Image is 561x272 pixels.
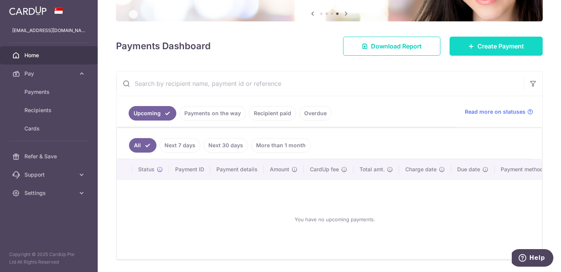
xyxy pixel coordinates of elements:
span: Cards [24,125,75,132]
span: Support [24,171,75,179]
th: Payment method [495,159,553,179]
th: Payment details [210,159,264,179]
span: Total amt. [359,166,385,173]
a: Payments on the way [179,106,246,121]
iframe: Opens a widget where you can find more information [512,249,553,268]
a: Upcoming [129,106,176,121]
a: Download Report [343,37,440,56]
a: All [129,138,156,153]
span: Create Payment [477,42,524,51]
span: Settings [24,189,75,197]
a: Read more on statuses [465,108,533,116]
span: Refer & Save [24,153,75,160]
span: Pay [24,70,75,77]
p: [EMAIL_ADDRESS][DOMAIN_NAME] [12,27,85,34]
span: Read more on statuses [465,108,526,116]
span: Charge date [405,166,437,173]
h4: Payments Dashboard [116,39,211,53]
a: Next 7 days [160,138,200,153]
span: CardUp fee [310,166,339,173]
span: Payments [24,88,75,96]
span: Download Report [371,42,422,51]
th: Payment ID [169,159,210,179]
span: Due date [457,166,480,173]
span: Home [24,52,75,59]
a: Next 30 days [203,138,248,153]
img: CardUp [9,6,47,15]
span: Amount [270,166,289,173]
a: Create Payment [450,37,543,56]
span: Recipients [24,106,75,114]
input: Search by recipient name, payment id or reference [116,71,524,96]
span: Status [138,166,155,173]
a: Overdue [299,106,332,121]
a: More than 1 month [251,138,311,153]
a: Recipient paid [249,106,296,121]
div: You have no upcoming payments. [126,186,543,253]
